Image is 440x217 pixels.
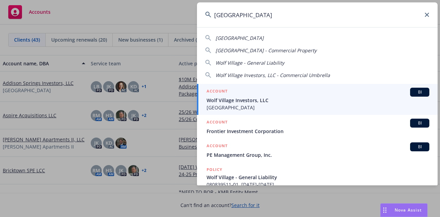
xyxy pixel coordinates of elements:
span: Wolf Village Investors, LLC - Commercial Umbrella [216,72,330,78]
h5: POLICY [207,166,222,173]
span: [GEOGRAPHIC_DATA] [207,104,429,111]
span: Nova Assist [395,207,422,213]
span: Wolf Village Investors, LLC [207,97,429,104]
span: Wolf Village - General Liability [207,174,429,181]
div: Drag to move [381,204,389,217]
input: Search... [197,2,438,27]
span: BI [413,89,427,95]
a: ACCOUNTBIFrontier Investment Corporation [197,115,438,139]
span: [GEOGRAPHIC_DATA] [216,35,264,41]
button: Nova Assist [380,203,428,217]
a: ACCOUNTBIPE Management Group, Inc. [197,139,438,162]
span: PE Management Group, Inc. [207,151,429,159]
h5: ACCOUNT [207,119,228,127]
span: BI [413,144,427,150]
span: Wolf Village - General Liability [216,59,284,66]
span: BI [413,120,427,126]
span: 080839511-01, [DATE]-[DATE] [207,181,429,188]
h5: ACCOUNT [207,88,228,96]
a: POLICYWolf Village - General Liability080839511-01, [DATE]-[DATE] [197,162,438,192]
span: [GEOGRAPHIC_DATA] - Commercial Property [216,47,317,54]
h5: ACCOUNT [207,142,228,151]
span: Frontier Investment Corporation [207,128,429,135]
a: ACCOUNTBIWolf Village Investors, LLC[GEOGRAPHIC_DATA] [197,84,438,115]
